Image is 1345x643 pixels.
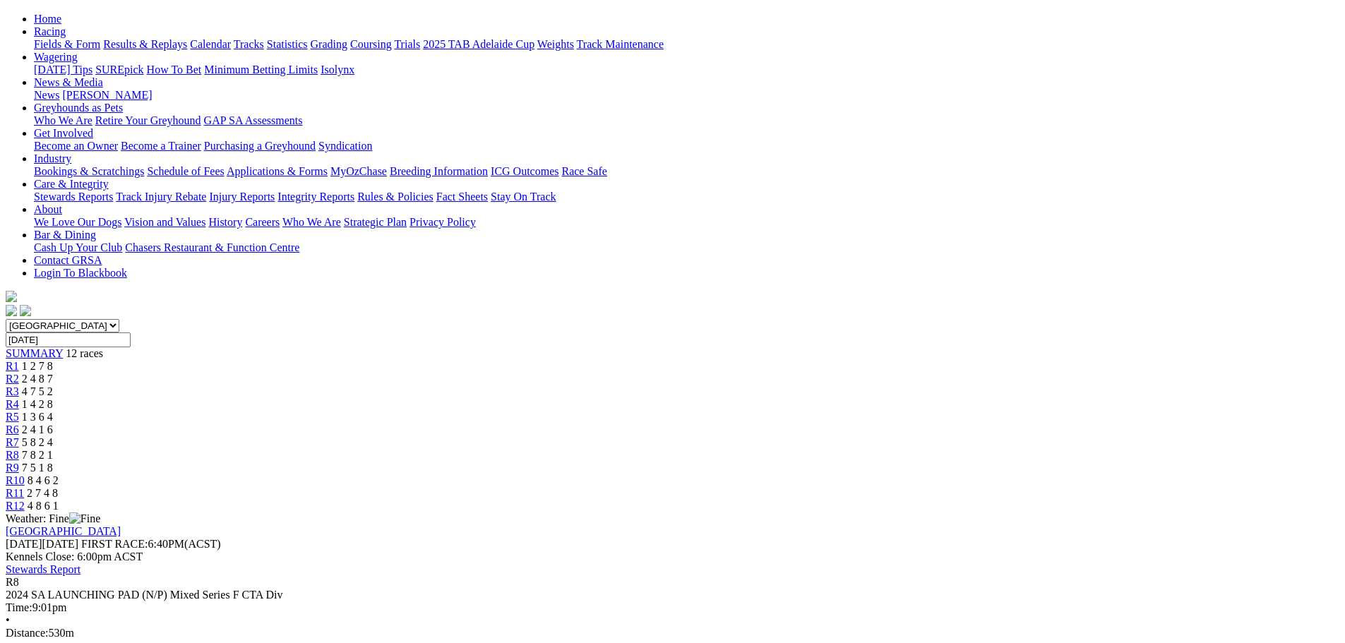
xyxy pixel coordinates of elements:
a: Careers [245,216,280,228]
a: Calendar [190,38,231,50]
a: News & Media [34,76,103,88]
img: logo-grsa-white.png [6,291,17,302]
a: R10 [6,474,25,486]
a: How To Bet [147,64,202,76]
a: Minimum Betting Limits [204,64,318,76]
span: Time: [6,601,32,613]
a: Stewards Reports [34,191,113,203]
a: Become a Trainer [121,140,201,152]
span: Distance: [6,627,48,639]
span: R5 [6,411,19,423]
a: R12 [6,500,25,512]
a: About [34,203,62,215]
a: News [34,89,59,101]
span: 6:40PM(ACST) [81,538,221,550]
a: R2 [6,373,19,385]
a: R8 [6,449,19,461]
div: Racing [34,38,1339,51]
a: Grading [311,38,347,50]
span: 1 3 6 4 [22,411,53,423]
a: Fields & Form [34,38,100,50]
a: Syndication [318,140,372,152]
a: Login To Blackbook [34,267,127,279]
a: ICG Outcomes [491,165,558,177]
img: Fine [69,512,100,525]
a: Who We Are [282,216,341,228]
a: Cash Up Your Club [34,241,122,253]
a: MyOzChase [330,165,387,177]
span: [DATE] [6,538,42,550]
a: Vision and Values [124,216,205,228]
span: 7 5 1 8 [22,462,53,474]
a: Purchasing a Greyhound [204,140,316,152]
span: 7 8 2 1 [22,449,53,461]
a: Injury Reports [209,191,275,203]
a: Rules & Policies [357,191,434,203]
div: Greyhounds as Pets [34,114,1339,127]
span: R6 [6,423,19,435]
a: Stay On Track [491,191,556,203]
a: Breeding Information [390,165,488,177]
a: [GEOGRAPHIC_DATA] [6,525,121,537]
a: R3 [6,385,19,397]
div: About [34,216,1339,229]
span: R4 [6,398,19,410]
a: SUMMARY [6,347,63,359]
a: R11 [6,487,24,499]
a: Stewards Report [6,563,80,575]
div: Care & Integrity [34,191,1339,203]
div: Get Involved [34,140,1339,152]
div: 9:01pm [6,601,1339,614]
a: Schedule of Fees [147,165,224,177]
a: Isolynx [321,64,354,76]
a: Wagering [34,51,78,63]
a: Trials [394,38,420,50]
div: Wagering [34,64,1339,76]
a: R7 [6,436,19,448]
a: Racing [34,25,66,37]
span: 1 4 2 8 [22,398,53,410]
div: News & Media [34,89,1339,102]
a: [PERSON_NAME] [62,89,152,101]
a: Applications & Forms [227,165,328,177]
a: Industry [34,152,71,164]
span: 5 8 2 4 [22,436,53,448]
a: Race Safe [561,165,606,177]
a: Become an Owner [34,140,118,152]
a: Greyhounds as Pets [34,102,123,114]
a: Bookings & Scratchings [34,165,144,177]
span: 2 7 4 8 [27,487,58,499]
a: GAP SA Assessments [204,114,303,126]
span: • [6,614,10,626]
a: Contact GRSA [34,254,102,266]
div: 2024 SA LAUNCHING PAD (N/P) Mixed Series F CTA Div [6,589,1339,601]
span: 2 4 8 7 [22,373,53,385]
a: Strategic Plan [344,216,407,228]
input: Select date [6,332,131,347]
a: Chasers Restaurant & Function Centre [125,241,299,253]
span: Weather: Fine [6,512,100,524]
div: Bar & Dining [34,241,1339,254]
a: Bar & Dining [34,229,96,241]
a: Fact Sheets [436,191,488,203]
a: Get Involved [34,127,93,139]
div: Kennels Close: 6:00pm ACST [6,551,1339,563]
a: R1 [6,360,19,372]
a: Integrity Reports [277,191,354,203]
a: Care & Integrity [34,178,109,190]
a: Statistics [267,38,308,50]
a: Who We Are [34,114,92,126]
span: 12 races [66,347,103,359]
a: Tracks [234,38,264,50]
span: R8 [6,576,19,588]
a: Results & Replays [103,38,187,50]
div: 530m [6,627,1339,639]
a: Privacy Policy [410,216,476,228]
a: Track Maintenance [577,38,664,50]
a: [DATE] Tips [34,64,92,76]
